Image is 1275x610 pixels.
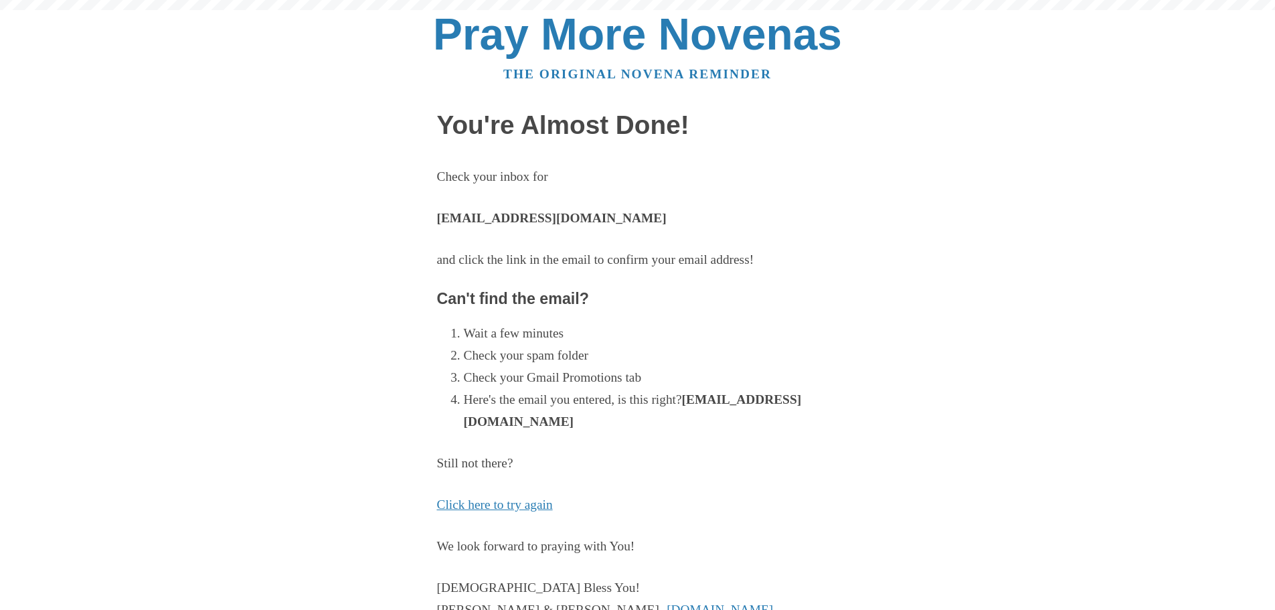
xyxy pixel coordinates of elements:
[437,453,839,475] p: Still not there?
[503,67,772,81] a: The original novena reminder
[464,323,839,345] li: Wait a few minutes
[464,389,839,433] li: Here's the email you entered, is this right?
[464,367,839,389] li: Check your Gmail Promotions tab
[437,166,839,188] p: Check your inbox for
[437,111,839,140] h1: You're Almost Done!
[464,345,839,367] li: Check your spam folder
[437,536,839,558] p: We look forward to praying with You!
[464,392,802,429] strong: [EMAIL_ADDRESS][DOMAIN_NAME]
[437,291,839,308] h3: Can't find the email?
[437,498,553,512] a: Click here to try again
[437,249,839,271] p: and click the link in the email to confirm your email address!
[433,9,842,59] a: Pray More Novenas
[437,211,667,225] strong: [EMAIL_ADDRESS][DOMAIN_NAME]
